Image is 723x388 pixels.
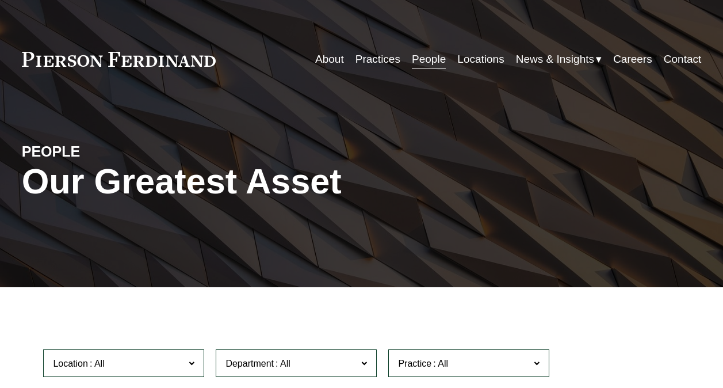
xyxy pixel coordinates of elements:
a: folder dropdown [516,48,602,70]
span: Department [225,359,274,368]
span: Location [53,359,88,368]
h4: PEOPLE [22,143,192,161]
a: About [315,48,344,70]
span: News & Insights [516,50,594,69]
span: Practice [398,359,431,368]
a: People [412,48,446,70]
a: Locations [457,48,504,70]
a: Practices [355,48,400,70]
a: Contact [664,48,701,70]
a: Careers [613,48,652,70]
h1: Our Greatest Asset [22,161,475,201]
